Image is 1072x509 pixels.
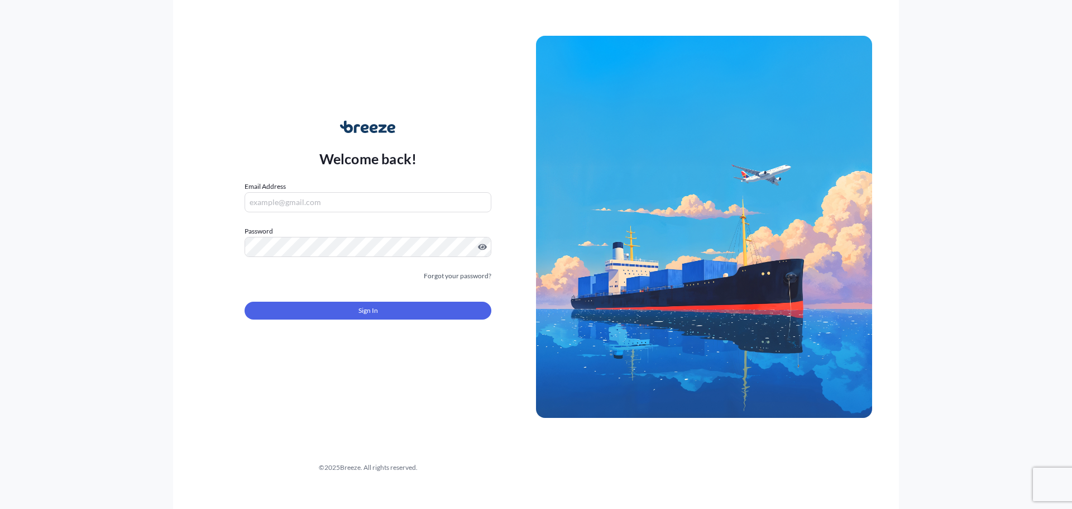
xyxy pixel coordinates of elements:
a: Forgot your password? [424,270,491,282]
input: example@gmail.com [245,192,491,212]
p: Welcome back! [319,150,417,168]
div: © 2025 Breeze. All rights reserved. [200,462,536,473]
button: Show password [478,242,487,251]
img: Ship illustration [536,36,872,418]
span: Sign In [358,305,378,316]
label: Password [245,226,491,237]
label: Email Address [245,181,286,192]
button: Sign In [245,302,491,320]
